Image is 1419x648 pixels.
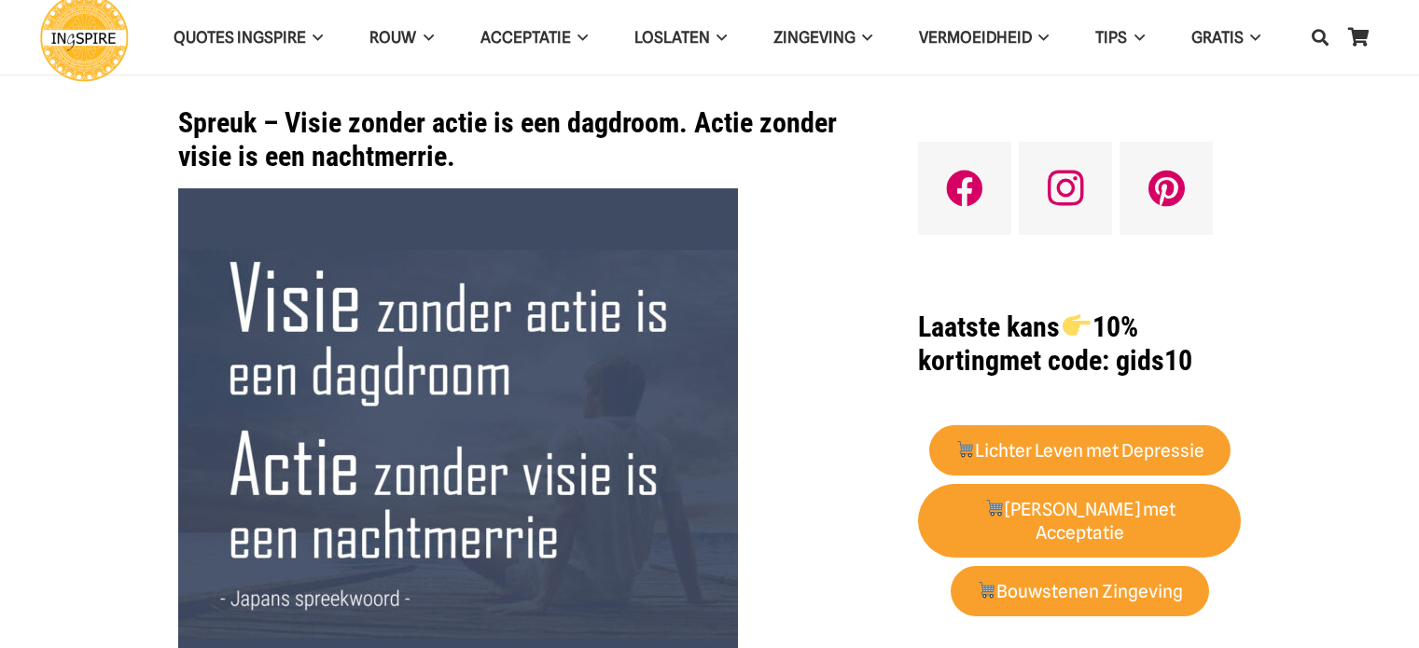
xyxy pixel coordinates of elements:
[1191,28,1244,47] span: GRATIS
[985,499,1003,517] img: 🛒
[750,14,896,62] a: ZingevingZingeving Menu
[710,14,727,61] span: Loslaten Menu
[1168,14,1284,62] a: GRATISGRATIS Menu
[1019,142,1112,235] a: Instagram
[919,28,1032,47] span: VERMOEIDHEID
[1032,14,1049,61] span: VERMOEIDHEID Menu
[984,499,1176,544] strong: [PERSON_NAME] met Acceptatie
[369,28,416,47] span: ROUW
[1244,14,1260,61] span: GRATIS Menu
[480,28,571,47] span: Acceptatie
[918,310,1241,378] h1: met code: gids10
[346,14,456,62] a: ROUWROUW Menu
[174,28,306,47] span: QUOTES INGSPIRE
[977,581,1184,602] strong: Bouwstenen Zingeving
[634,28,710,47] span: Loslaten
[571,14,588,61] span: Acceptatie Menu
[178,106,871,173] h1: Spreuk – Visie zonder actie is een dagdroom. Actie zonder visie is een nachtmerrie.
[1072,14,1167,62] a: TIPSTIPS Menu
[951,566,1209,617] a: 🛒Bouwstenen Zingeving
[416,14,433,61] span: ROUW Menu
[1127,14,1144,61] span: TIPS Menu
[956,440,974,458] img: 🛒
[955,440,1205,462] strong: Lichter Leven met Depressie
[978,581,995,599] img: 🛒
[306,14,323,61] span: QUOTES INGSPIRE Menu
[1120,142,1213,235] a: Pinterest
[1095,28,1127,47] span: TIPS
[1301,14,1339,61] a: Zoeken
[856,14,872,61] span: Zingeving Menu
[918,484,1241,558] a: 🛒[PERSON_NAME] met Acceptatie
[150,14,346,62] a: QUOTES INGSPIREQUOTES INGSPIRE Menu
[773,28,856,47] span: Zingeving
[1063,311,1091,339] img: 👉
[896,14,1072,62] a: VERMOEIDHEIDVERMOEIDHEID Menu
[929,425,1231,476] a: 🛒Lichter Leven met Depressie
[918,310,1137,377] strong: Laatste kans 10% korting
[611,14,750,62] a: LoslatenLoslaten Menu
[918,142,1011,235] a: Facebook
[457,14,611,62] a: AcceptatieAcceptatie Menu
